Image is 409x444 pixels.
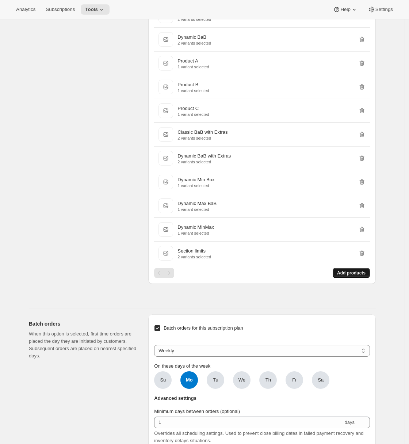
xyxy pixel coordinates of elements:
span: Overrides all scheduling settings. Used to prevent close billing dates in failed payment recovery... [154,430,363,443]
span: Settings [375,7,393,12]
span: We [238,376,245,384]
p: 2 variants selected [177,136,228,140]
p: When this option is selected, first time orders are placed the day they are initiated by customer... [29,330,137,360]
button: Tools [81,4,110,15]
span: Batch orders for this subscription plan [164,325,243,331]
button: Help [329,4,362,15]
span: Fr [292,376,297,384]
p: 2 variants selected [177,160,231,164]
p: 1 variant selected [177,88,209,93]
p: Dynamic MinMax [177,224,214,231]
p: 2 variants selected [177,255,211,259]
span: Add products [337,270,366,276]
p: Product A [177,57,198,65]
button: Settings [364,4,397,15]
nav: Pagination [154,268,174,278]
p: Dynamic Max BaB [177,200,217,207]
p: 2 variants selected [177,17,211,22]
button: Analytics [12,4,40,15]
span: Sa [318,376,324,384]
span: Su [160,376,166,384]
p: 1 variant selected [177,231,214,235]
p: Dynamic BaB with Extras [177,152,231,160]
button: Subscriptions [41,4,79,15]
span: Th [265,376,271,384]
h2: Batch orders [29,320,137,327]
span: Subscriptions [46,7,75,12]
span: Mo [180,371,198,389]
span: Advanced settings [154,395,196,402]
span: Minimum days between orders (optional) [154,409,240,414]
p: Dynamic Min Box [177,176,214,183]
span: Tu [213,376,218,384]
p: 1 variant selected [177,207,217,212]
p: Classic BaB with Extras [177,129,228,136]
p: Dynamic BaB [177,34,206,41]
span: Tools [85,7,98,12]
p: 1 variant selected [177,65,209,69]
p: 1 variant selected [177,112,209,117]
p: 2 variants selected [177,41,211,45]
p: 1 variant selected [177,183,214,188]
button: Add products [333,268,370,278]
span: Help [340,7,350,12]
span: days [345,420,355,425]
p: Section limits [177,247,206,255]
p: Product C [177,105,199,112]
p: Product B [177,81,198,88]
span: Analytics [16,7,35,12]
span: On these days of the week [154,363,210,369]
